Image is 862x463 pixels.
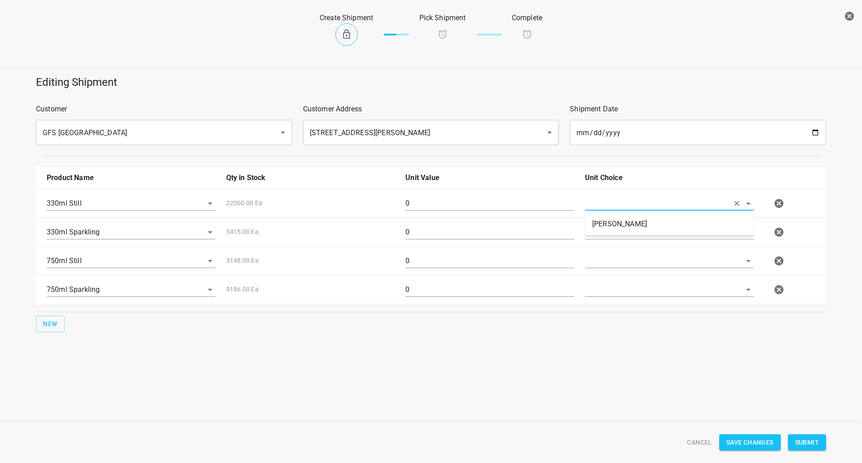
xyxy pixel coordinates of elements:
[226,172,395,183] p: Qty in Stock
[204,226,216,238] button: Open
[277,126,289,139] button: Open
[303,104,559,115] p: Customer Address
[512,13,542,23] p: Complete
[585,172,754,183] p: Unit Choice
[47,172,215,183] p: Product Name
[204,197,216,210] button: Open
[726,437,774,448] span: Save Changes
[719,434,781,451] button: Save Changes
[687,437,712,448] span: Cancel
[36,75,826,89] h5: Editing Shipment
[226,285,395,294] p: 9186.00 Ea
[43,318,57,330] span: New
[742,255,755,267] button: Open
[226,198,395,208] p: 22060.00 Ea
[543,126,556,139] button: Open
[795,437,819,448] span: Submit
[320,13,373,23] p: Create Shipment
[683,434,715,451] button: Cancel
[742,283,755,296] button: Open
[742,197,755,210] button: Close
[570,104,826,115] p: Shipment Date
[36,316,65,332] button: New
[204,283,216,296] button: Open
[226,256,395,265] p: 3148.00 Ea
[419,13,466,23] p: Pick Shipment
[730,197,743,210] button: Clear
[788,434,826,451] button: Submit
[226,227,395,237] p: 5415.00 Ea
[204,255,216,267] button: Open
[585,216,754,232] li: [PERSON_NAME]
[405,172,574,183] p: Unit Value
[36,104,292,115] p: Customer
